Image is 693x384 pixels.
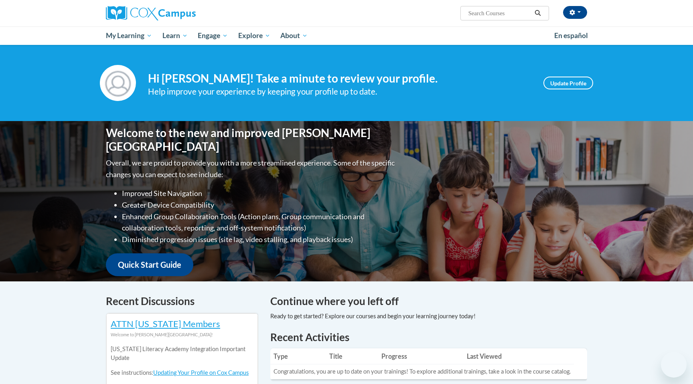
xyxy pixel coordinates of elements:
[106,31,152,40] span: My Learning
[198,31,228,40] span: Engage
[101,26,157,45] a: My Learning
[270,293,587,309] h4: Continue where you left off
[148,72,531,85] h4: Hi [PERSON_NAME]! Take a minute to review your profile.
[122,234,397,245] li: Diminished progression issues (site lag, video stalling, and playback issues)
[111,330,253,339] div: Welcome to [PERSON_NAME][GEOGRAPHIC_DATA]!
[100,65,136,101] img: Profile Image
[661,352,687,378] iframe: Button to launch messaging window
[153,369,249,376] a: Updating Your Profile on Cox Campus
[94,26,599,45] div: Main menu
[106,126,397,153] h1: Welcome to the new and improved [PERSON_NAME][GEOGRAPHIC_DATA]
[122,188,397,199] li: Improved Site Navigation
[233,26,276,45] a: Explore
[122,199,397,211] li: Greater Device Compatibility
[464,348,574,364] th: Last Viewed
[162,31,188,40] span: Learn
[157,26,193,45] a: Learn
[563,6,587,19] button: Account Settings
[554,31,588,40] span: En español
[270,348,326,364] th: Type
[532,8,544,18] button: Search
[276,26,313,45] a: About
[468,8,532,18] input: Search Courses
[238,31,270,40] span: Explore
[280,31,308,40] span: About
[111,345,253,362] p: [US_STATE] Literacy Academy Integration Important Update
[106,253,193,276] a: Quick Start Guide
[106,6,196,20] img: Cox Campus
[549,27,593,44] a: En español
[122,211,397,234] li: Enhanced Group Collaboration Tools (Action plans, Group communication and collaboration tools, re...
[270,330,587,344] h1: Recent Activities
[106,157,397,180] p: Overall, we are proud to provide you with a more streamlined experience. Some of the specific cha...
[192,26,233,45] a: Engage
[111,368,253,377] p: See instructions:
[270,364,574,379] td: Congratulations, you are up to date on your trainings! To explore additional trainings, take a lo...
[111,318,220,329] a: ATTN [US_STATE] Members
[106,6,258,20] a: Cox Campus
[378,348,464,364] th: Progress
[106,293,258,309] h4: Recent Discussions
[148,85,531,98] div: Help improve your experience by keeping your profile up to date.
[326,348,379,364] th: Title
[543,77,593,89] a: Update Profile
